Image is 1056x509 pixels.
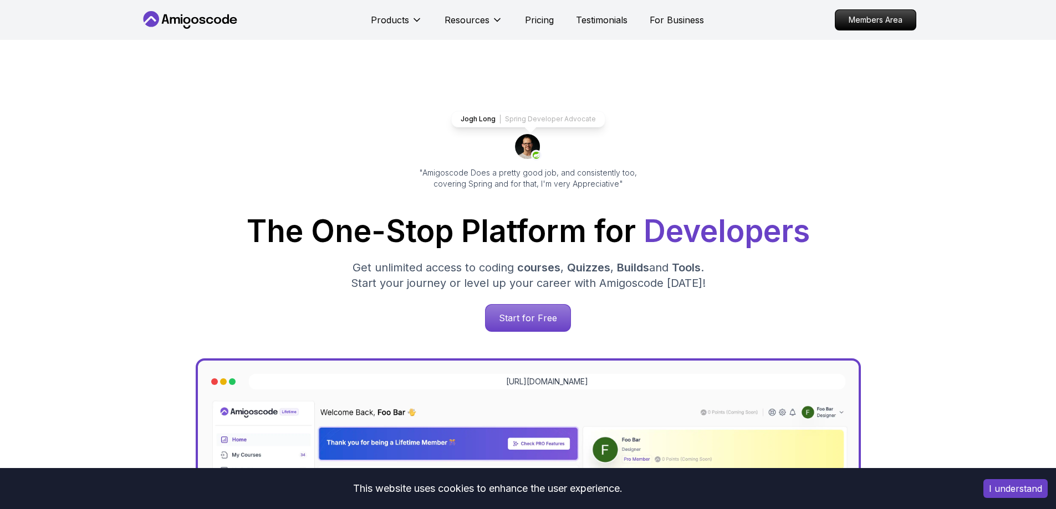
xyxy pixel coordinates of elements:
a: Pricing [525,13,554,27]
a: Members Area [835,9,916,30]
p: Jogh Long [461,115,496,124]
img: josh long [515,134,542,161]
span: Builds [617,261,649,274]
p: Products [371,13,409,27]
p: Resources [445,13,489,27]
span: Tools [672,261,701,274]
a: For Business [650,13,704,27]
button: Accept cookies [983,479,1048,498]
a: Start for Free [485,304,571,332]
p: Start for Free [486,305,570,331]
button: Products [371,13,422,35]
span: Quizzes [567,261,610,274]
div: This website uses cookies to enhance the user experience. [8,476,967,501]
span: courses [517,261,560,274]
a: [URL][DOMAIN_NAME] [506,376,588,387]
p: "Amigoscode Does a pretty good job, and consistently too, covering Spring and for that, I'm very ... [404,167,652,189]
h1: The One-Stop Platform for [149,216,907,246]
p: Get unlimited access to coding , , and . Start your journey or level up your career with Amigosco... [342,260,715,291]
span: Developers [644,213,810,249]
p: Members Area [835,10,916,30]
a: Testimonials [576,13,628,27]
button: Resources [445,13,503,35]
p: Spring Developer Advocate [505,115,596,124]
